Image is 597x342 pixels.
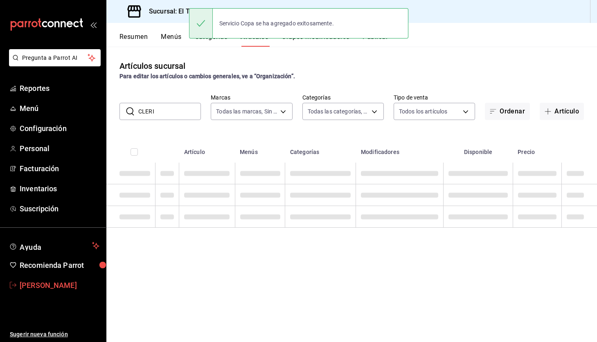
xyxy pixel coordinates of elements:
label: Categorías [302,95,384,100]
th: Artículo [179,136,235,163]
span: Sugerir nueva función [10,330,99,339]
div: navigation tabs [119,33,597,47]
label: Marcas [211,95,292,100]
span: [PERSON_NAME] [20,280,99,291]
label: Tipo de venta [394,95,475,100]
th: Categorías [285,136,356,163]
span: Recomienda Parrot [20,260,99,271]
span: Todas las categorías, Sin categoría [308,107,369,116]
button: Pregunta a Parrot AI [9,49,101,66]
a: Pregunta a Parrot AI [6,59,101,68]
button: open_drawer_menu [90,21,97,28]
div: Artículos sucursal [119,60,185,72]
span: Reportes [20,83,99,94]
span: Todos los artículos [399,107,448,116]
span: Pregunta a Parrot AI [22,54,88,62]
button: Artículo [540,103,584,120]
input: Buscar artículo [138,103,201,120]
button: Menús [161,33,181,47]
span: Personal [20,143,99,154]
button: Resumen [119,33,148,47]
th: Precio [513,136,561,163]
th: Modificadores [356,136,444,163]
span: Todas las marcas, Sin marca [216,107,277,116]
h3: Sucursal: El Tio Asador Grill (EDO MEX) [142,7,267,16]
span: Suscripción [20,203,99,214]
span: Inventarios [20,183,99,194]
span: Facturación [20,163,99,174]
strong: Para editar los artículos o cambios generales, ve a “Organización”. [119,73,295,79]
span: Menú [20,103,99,114]
span: Ayuda [20,241,89,251]
button: Ordenar [485,103,530,120]
span: Configuración [20,123,99,134]
th: Disponible [444,136,513,163]
div: Servicio Copa se ha agregado exitosamente. [213,14,340,32]
th: Menús [235,136,285,163]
